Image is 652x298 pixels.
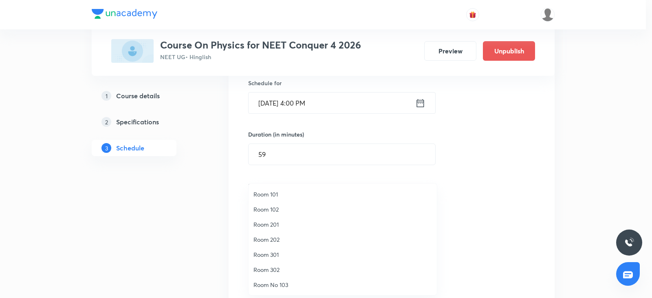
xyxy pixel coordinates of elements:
span: Room 301 [253,250,432,259]
span: Room No 103 [253,280,432,289]
span: Room 102 [253,205,432,214]
span: Room 302 [253,265,432,274]
span: Room 101 [253,190,432,199]
span: Room 202 [253,235,432,244]
span: Room 201 [253,220,432,229]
